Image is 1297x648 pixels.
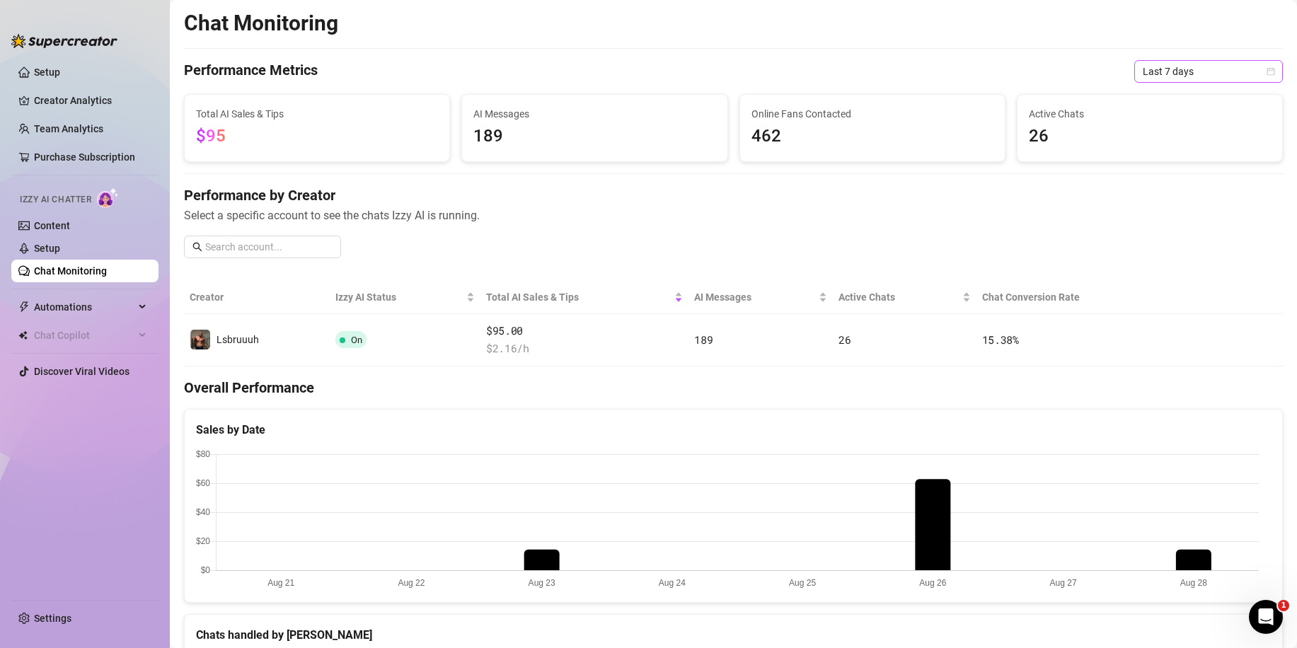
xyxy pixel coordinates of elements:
[330,281,480,314] th: Izzy AI Status
[184,281,330,314] th: Creator
[480,281,688,314] th: Total AI Sales & Tips
[184,207,1283,224] span: Select a specific account to see the chats Izzy AI is running.
[205,239,333,255] input: Search account...
[196,126,226,146] span: $95
[1029,106,1271,122] span: Active Chats
[1267,67,1275,76] span: calendar
[473,123,715,150] span: 189
[751,123,993,150] span: 462
[11,34,117,48] img: logo-BBDzfeDw.svg
[34,123,103,134] a: Team Analytics
[97,187,119,208] img: AI Chatter
[34,243,60,254] a: Setup
[833,281,976,314] th: Active Chats
[18,301,30,313] span: thunderbolt
[184,378,1283,398] h4: Overall Performance
[34,220,70,231] a: Content
[694,332,713,347] span: 189
[192,242,202,252] span: search
[1249,600,1283,634] iframe: Intercom live chat
[751,106,993,122] span: Online Fans Contacted
[184,185,1283,205] h4: Performance by Creator
[694,289,816,305] span: AI Messages
[196,106,438,122] span: Total AI Sales & Tips
[1029,123,1271,150] span: 26
[838,332,851,347] span: 26
[34,366,129,377] a: Discover Viral Videos
[196,421,1271,439] div: Sales by Date
[20,193,91,207] span: Izzy AI Chatter
[34,613,71,624] a: Settings
[34,324,134,347] span: Chat Copilot
[976,281,1173,314] th: Chat Conversion Rate
[838,289,959,305] span: Active Chats
[34,151,135,163] a: Purchase Subscription
[184,10,338,37] h2: Chat Monitoring
[34,265,107,277] a: Chat Monitoring
[486,340,683,357] span: $ 2.16 /h
[217,334,259,345] span: Lsbruuuh
[982,332,1019,347] span: 15.38 %
[34,296,134,318] span: Automations
[34,89,147,112] a: Creator Analytics
[335,289,463,305] span: Izzy AI Status
[486,323,683,340] span: $95.00
[184,60,318,83] h4: Performance Metrics
[196,626,1271,644] div: Chats handled by [PERSON_NAME]
[688,281,833,314] th: AI Messages
[1143,61,1274,82] span: Last 7 days
[486,289,671,305] span: Total AI Sales & Tips
[190,330,210,349] img: Lsbruuuh
[18,330,28,340] img: Chat Copilot
[34,66,60,78] a: Setup
[473,106,715,122] span: AI Messages
[351,335,362,345] span: On
[1278,600,1289,611] span: 1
